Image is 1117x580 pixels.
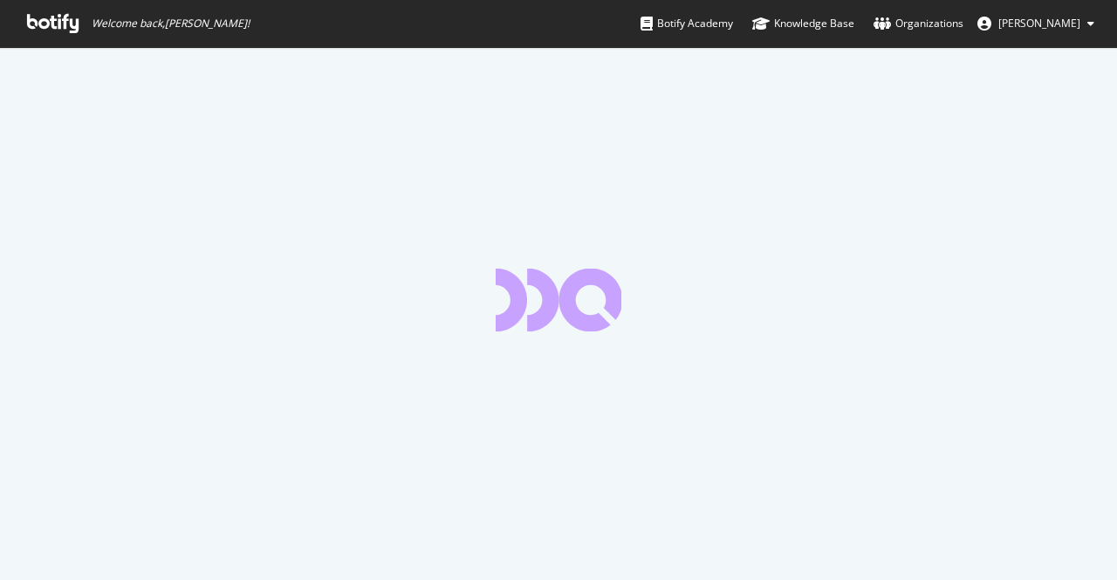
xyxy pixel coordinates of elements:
[641,15,733,32] div: Botify Academy
[998,16,1080,31] span: Nick Hannaford
[92,17,250,31] span: Welcome back, [PERSON_NAME] !
[874,15,963,32] div: Organizations
[752,15,854,32] div: Knowledge Base
[496,269,621,331] div: animation
[963,10,1108,38] button: [PERSON_NAME]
